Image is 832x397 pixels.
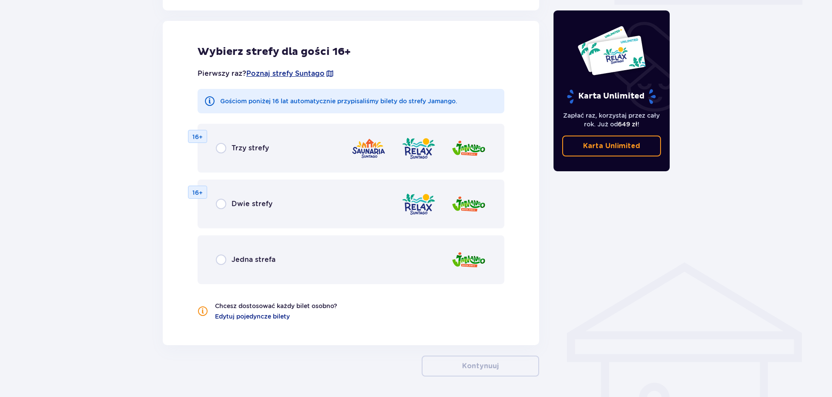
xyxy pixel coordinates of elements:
[192,188,203,197] p: 16+
[401,136,436,161] img: zone logo
[562,136,661,156] a: Karta Unlimited
[566,89,657,104] p: Karta Unlimited
[583,141,640,151] p: Karta Unlimited
[192,132,203,141] p: 16+
[215,312,290,321] a: Edytuj pojedyncze bilety
[231,199,272,209] p: Dwie strefy
[618,121,637,128] span: 649 zł
[198,45,504,58] p: Wybierz strefy dla gości 16+
[351,136,386,161] img: zone logo
[220,97,457,105] p: Gościom poniżej 16 lat automatycznie przypisaliśmy bilety do strefy Jamango.
[451,136,486,161] img: zone logo
[562,111,661,129] p: Zapłać raz, korzystaj przez cały rok. Już od !
[231,143,269,153] p: Trzy strefy
[215,302,337,310] p: Chcesz dostosować każdy bilet osobno?
[246,69,325,78] a: Poznaj strefy Suntago
[451,248,486,272] img: zone logo
[198,69,334,78] p: Pierwszy raz?
[231,255,275,265] p: Jedna strefa
[422,356,539,377] button: Kontynuuj
[401,192,436,217] img: zone logo
[462,361,499,371] p: Kontynuuj
[451,192,486,217] img: zone logo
